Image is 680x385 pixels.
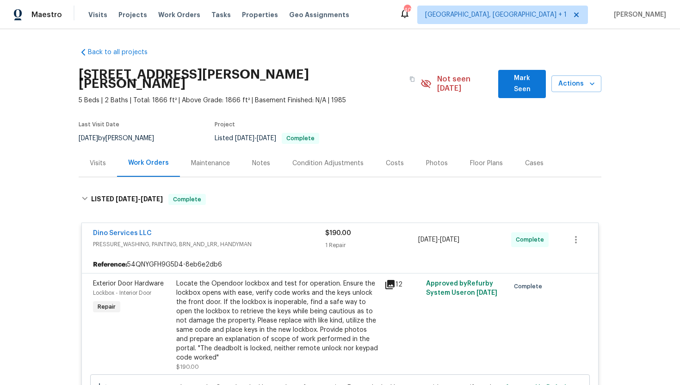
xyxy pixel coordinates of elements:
[94,302,119,311] span: Repair
[425,10,567,19] span: [GEOGRAPHIC_DATA], [GEOGRAPHIC_DATA] + 1
[384,279,420,290] div: 12
[79,70,404,88] h2: [STREET_ADDRESS][PERSON_NAME][PERSON_NAME]
[440,236,459,243] span: [DATE]
[426,159,448,168] div: Photos
[426,280,497,296] span: Approved by Refurby System User on
[79,48,167,57] a: Back to all projects
[169,195,205,204] span: Complete
[93,230,152,236] a: Dino Services LLC
[128,158,169,168] div: Work Orders
[404,6,410,15] div: 40
[404,71,420,87] button: Copy Address
[386,159,404,168] div: Costs
[551,75,601,93] button: Actions
[79,133,165,144] div: by [PERSON_NAME]
[93,260,127,269] b: Reference:
[292,159,364,168] div: Condition Adjustments
[514,282,546,291] span: Complete
[116,196,138,202] span: [DATE]
[498,70,546,98] button: Mark Seen
[191,159,230,168] div: Maintenance
[158,10,200,19] span: Work Orders
[506,73,538,95] span: Mark Seen
[116,196,163,202] span: -
[418,235,459,244] span: -
[559,78,594,90] span: Actions
[79,135,98,142] span: [DATE]
[82,256,598,273] div: 54QNYGFH9G5D4-8eb6e2db6
[93,280,164,287] span: Exterior Door Hardware
[215,122,235,127] span: Project
[325,230,351,236] span: $190.00
[88,10,107,19] span: Visits
[93,240,325,249] span: PRESSURE_WASHING, PAINTING, BRN_AND_LRR, HANDYMAN
[141,196,163,202] span: [DATE]
[516,235,548,244] span: Complete
[211,12,231,18] span: Tasks
[418,236,438,243] span: [DATE]
[235,135,276,142] span: -
[79,96,420,105] span: 5 Beds | 2 Baths | Total: 1866 ft² | Above Grade: 1866 ft² | Basement Finished: N/A | 1985
[476,290,497,296] span: [DATE]
[90,159,106,168] div: Visits
[289,10,349,19] span: Geo Assignments
[176,364,199,370] span: $190.00
[176,279,379,362] div: Locate the Opendoor lockbox and test for operation. Ensure the lockbox opens with ease, verify co...
[437,75,493,93] span: Not seen [DATE]
[283,136,318,141] span: Complete
[525,159,544,168] div: Cases
[215,135,319,142] span: Listed
[31,10,62,19] span: Maestro
[242,10,278,19] span: Properties
[252,159,270,168] div: Notes
[235,135,254,142] span: [DATE]
[91,194,163,205] h6: LISTED
[118,10,147,19] span: Projects
[79,122,119,127] span: Last Visit Date
[93,290,151,296] span: Lockbox - Interior Door
[470,159,503,168] div: Floor Plans
[325,241,418,250] div: 1 Repair
[257,135,276,142] span: [DATE]
[610,10,666,19] span: [PERSON_NAME]
[79,185,601,214] div: LISTED [DATE]-[DATE]Complete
